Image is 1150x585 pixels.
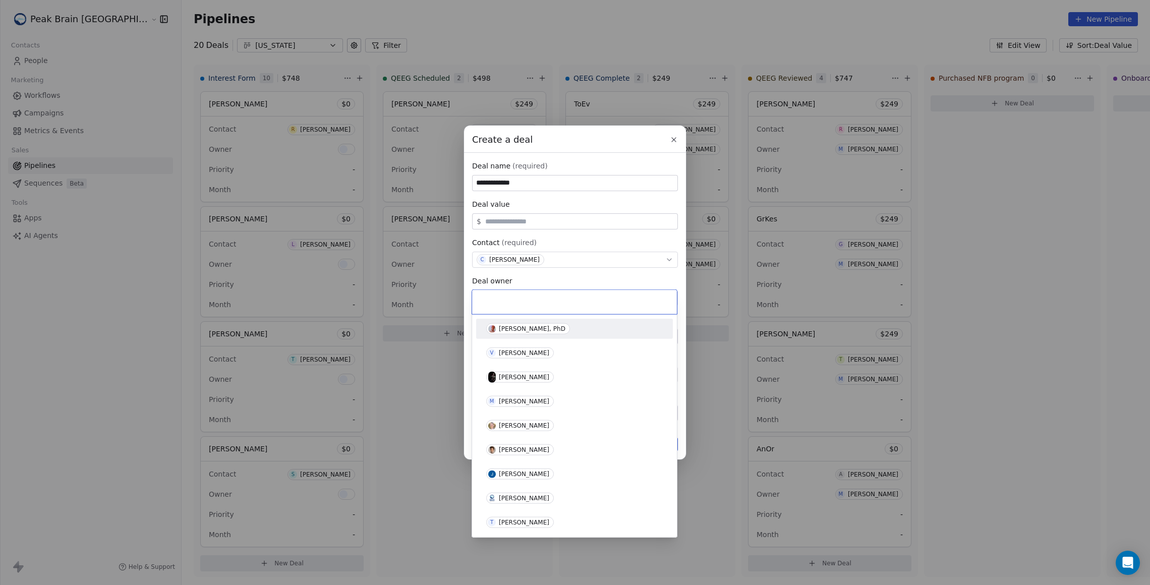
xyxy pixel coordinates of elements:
[488,371,496,383] img: D
[488,494,496,502] img: M
[490,518,493,526] div: T
[499,446,549,453] div: [PERSON_NAME]
[499,519,549,526] div: [PERSON_NAME]
[488,325,496,332] img: A
[499,349,549,357] div: [PERSON_NAME]
[499,495,549,502] div: [PERSON_NAME]
[488,422,496,429] img: D
[499,398,549,405] div: [PERSON_NAME]
[499,471,549,478] div: [PERSON_NAME]
[499,374,549,381] div: [PERSON_NAME]
[499,325,565,332] div: [PERSON_NAME], PhD
[488,470,496,478] img: J
[490,397,494,405] div: M
[490,349,494,357] div: V
[499,422,549,429] div: [PERSON_NAME]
